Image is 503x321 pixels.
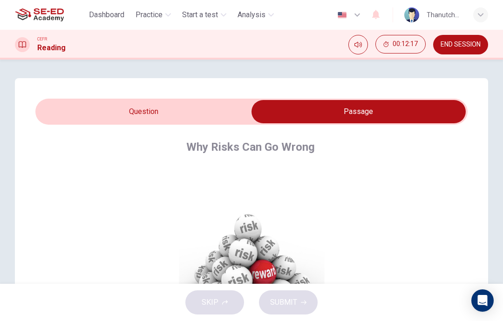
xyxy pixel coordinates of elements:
[393,40,418,48] span: 00:12:17
[186,140,315,154] h4: Why Risks Can Go Wrong
[89,9,124,20] span: Dashboard
[136,9,163,20] span: Practice
[471,289,494,312] div: Open Intercom Messenger
[37,42,66,53] h1: Reading
[132,7,175,23] button: Practice
[15,6,64,24] img: SE-ED Academy logo
[336,12,348,19] img: en
[375,35,426,54] div: Hide
[182,9,218,20] span: Start a test
[404,7,419,22] img: Profile picture
[238,9,265,20] span: Analysis
[441,41,481,48] span: END SESSION
[348,35,368,54] div: Mute
[427,9,462,20] div: Thanutchaphon Butdee
[375,35,426,53] button: 00:12:17
[37,36,47,42] span: CEFR
[15,6,85,24] a: SE-ED Academy logo
[234,7,278,23] button: Analysis
[433,35,488,54] button: END SESSION
[178,7,230,23] button: Start a test
[85,7,128,23] button: Dashboard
